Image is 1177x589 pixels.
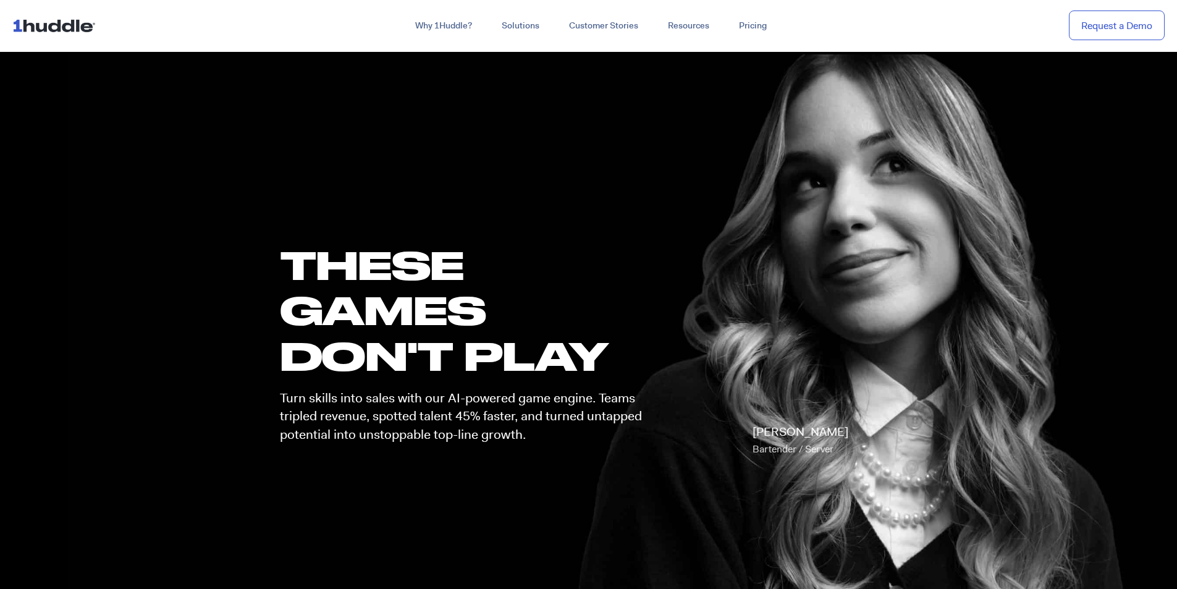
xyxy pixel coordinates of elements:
a: Why 1Huddle? [400,15,487,37]
img: ... [12,14,101,37]
span: Bartender / Server [753,443,833,456]
a: Pricing [724,15,782,37]
a: Solutions [487,15,554,37]
a: Request a Demo [1069,11,1165,41]
a: Customer Stories [554,15,653,37]
h1: these GAMES DON'T PLAY [280,242,653,378]
a: Resources [653,15,724,37]
p: [PERSON_NAME] [753,423,848,458]
p: Turn skills into sales with our AI-powered game engine. Teams tripled revenue, spotted talent 45%... [280,389,653,444]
